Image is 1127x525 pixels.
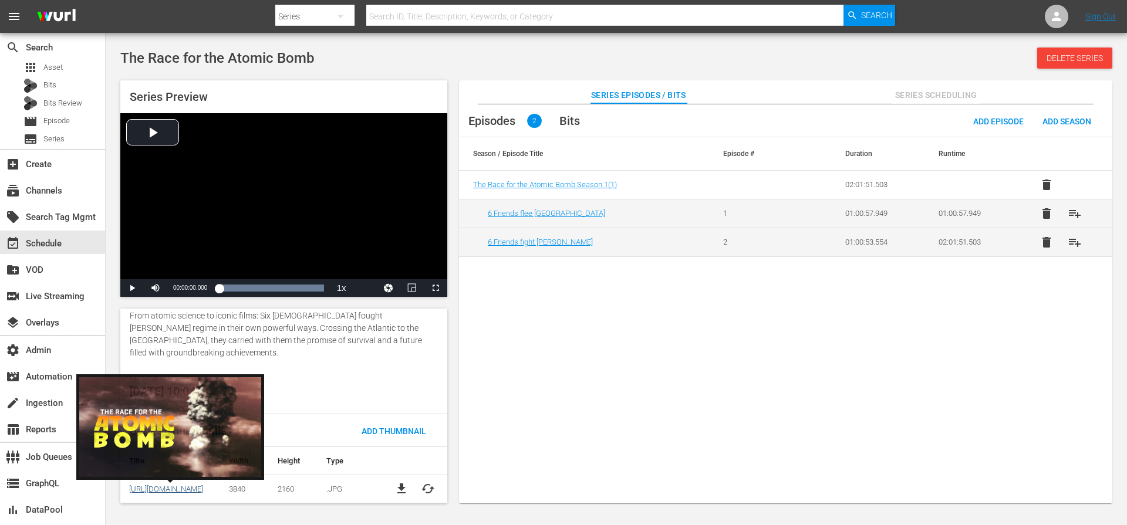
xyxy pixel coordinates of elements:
button: Add Episode [964,110,1033,131]
span: Admin [6,343,20,357]
button: Add Thumbnail [352,420,436,441]
th: Runtime [924,137,1018,170]
button: delete [1032,171,1061,199]
span: Series [43,133,65,145]
th: Episode # [709,137,803,170]
span: Live Streaming [6,289,20,303]
span: Search [6,40,20,55]
span: VOD [6,263,20,277]
span: Channels [6,184,20,198]
span: Delete Series [1037,53,1112,63]
button: playlist_add [1061,228,1089,256]
button: Delete Series [1037,48,1112,69]
span: Series [23,132,38,146]
span: menu [7,9,21,23]
span: playlist_add [1068,235,1082,249]
span: 2 [527,114,542,128]
td: 02:01:51.503 [924,228,1018,256]
td: 02:01:51.503 [831,171,925,199]
td: 01:00:53.554 [831,228,925,256]
span: Add Season [1033,117,1101,126]
div: Bits Review [23,96,38,110]
a: Sign Out [1085,12,1116,21]
span: Schedule [6,236,20,250]
button: delete [1032,228,1061,256]
button: cached [421,482,435,496]
div: Progress Bar [219,284,323,292]
span: Bits [559,114,580,128]
span: Job Queues [6,450,20,464]
span: The Race for the Atomic Bomb Season 1 ( 1 ) [473,180,617,189]
span: Episode [43,115,70,127]
span: Search Tag Mgmt [6,210,20,224]
button: Mute [144,279,167,297]
span: delete [1040,178,1054,192]
span: Overlays [6,316,20,330]
button: Play [120,279,144,297]
span: From atomic science to iconic films: Six [DEMOGRAPHIC_DATA] fought [PERSON_NAME] regime in their ... [130,311,422,357]
a: The Race for the Atomic Bomb Season 1(1) [473,180,617,189]
a: 6 Friends flee [GEOGRAPHIC_DATA] [488,209,605,218]
span: Series Episodes / Bits [591,88,686,103]
span: Create [6,157,20,171]
td: 3840 [220,475,269,503]
span: Episodes [468,114,515,128]
button: Fullscreen [424,279,447,297]
td: 2 [709,228,803,256]
span: playlist_add [1068,206,1082,221]
button: delete [1032,199,1061,228]
td: 2160 [269,475,318,503]
span: Series Scheduling [892,88,980,103]
span: Series Preview [130,90,208,104]
span: Episode [23,114,38,128]
th: Duration [831,137,925,170]
span: Bits Review [43,97,82,109]
a: [URL][DOMAIN_NAME] [129,485,203,493]
span: 00:00:00.000 [173,284,207,291]
button: playlist_add [1061,199,1089,228]
td: 01:00:57.949 [831,199,925,228]
span: Add Thumbnail [352,426,436,436]
span: Bits [43,79,56,91]
span: Reports [6,422,20,436]
div: Video Player [120,113,447,297]
div: Bits [23,79,38,93]
span: Release Date: [130,373,432,382]
span: delete [1040,235,1054,249]
img: ans4CAIJ8jUAAAAAAAAAAAAAAAAAAAAAAAAgQb4GAAAAAAAAAAAAAAAAAAAAAAAAJMjXAAAAAAAAAAAAAAAAAAAAAAAAgAT5G... [28,3,85,31]
span: Ingestion [6,396,20,410]
button: Jump To Time [377,279,400,297]
button: Picture-in-Picture [400,279,424,297]
span: Add Episode [964,117,1033,126]
th: Height [269,447,318,475]
th: Season / Episode Title [459,137,709,170]
span: Asset [43,62,63,73]
button: Search [843,5,895,26]
td: 1 [709,199,803,228]
td: .JPG [318,475,382,503]
span: delete [1040,206,1054,221]
span: DataPool [6,503,20,517]
span: Search [861,5,892,26]
span: Asset [23,60,38,74]
span: Automation [6,370,20,384]
th: Type [318,447,382,475]
a: file_download [394,482,409,496]
button: Playback Rate [330,279,353,297]
button: Add Season [1033,110,1101,131]
span: The Race for the Atomic Bomb [120,50,314,66]
a: 6 Friends fight [PERSON_NAME] [488,238,593,246]
span: GraphQL [6,476,20,490]
td: 01:00:57.949 [924,199,1018,228]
